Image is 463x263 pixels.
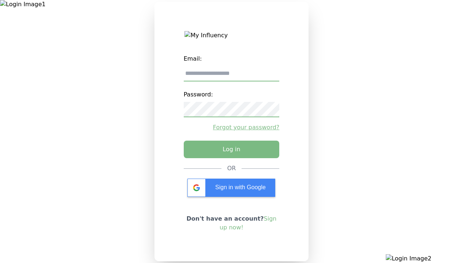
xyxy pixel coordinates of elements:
[184,31,278,40] img: My Influency
[184,52,280,66] label: Email:
[184,141,280,158] button: Log in
[184,87,280,102] label: Password:
[184,123,280,132] a: Forgot your password?
[184,214,280,232] p: Don't have an account?
[187,179,275,197] div: Sign in with Google
[227,164,236,173] div: OR
[215,184,266,190] span: Sign in with Google
[386,254,463,263] img: Login Image2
